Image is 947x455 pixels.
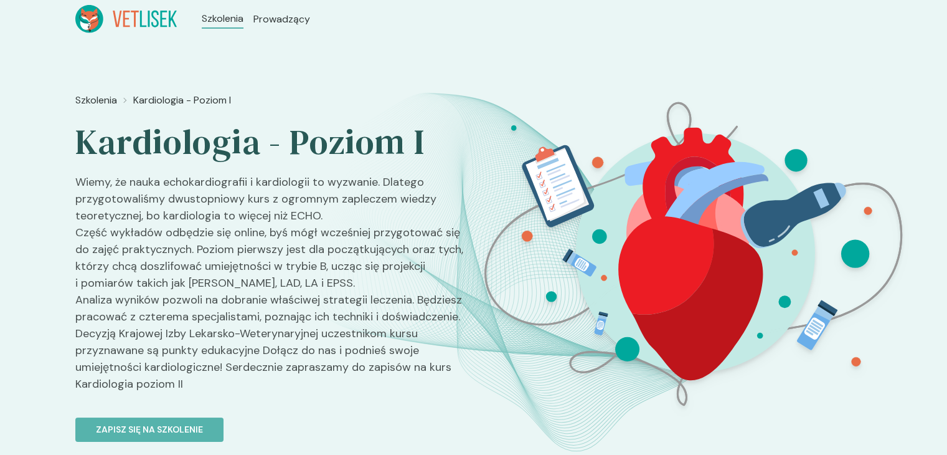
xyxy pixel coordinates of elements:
[472,88,914,420] img: ZpbGfB5LeNNTxNm2_KardioI_BT.svg
[75,403,464,442] a: Zapisz się na szkolenie
[133,93,231,108] a: Kardiologia - Poziom I
[75,93,117,108] a: Szkolenia
[75,174,464,403] p: Wiemy, że nauka echokardiografii i kardiologii to wyzwanie. Dlatego przygotowaliśmy dwustopniowy ...
[75,120,464,164] h2: Kardiologia - Poziom I
[253,12,310,27] a: Prowadzący
[75,418,224,442] button: Zapisz się na szkolenie
[202,11,243,26] a: Szkolenia
[96,423,203,436] p: Zapisz się na szkolenie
